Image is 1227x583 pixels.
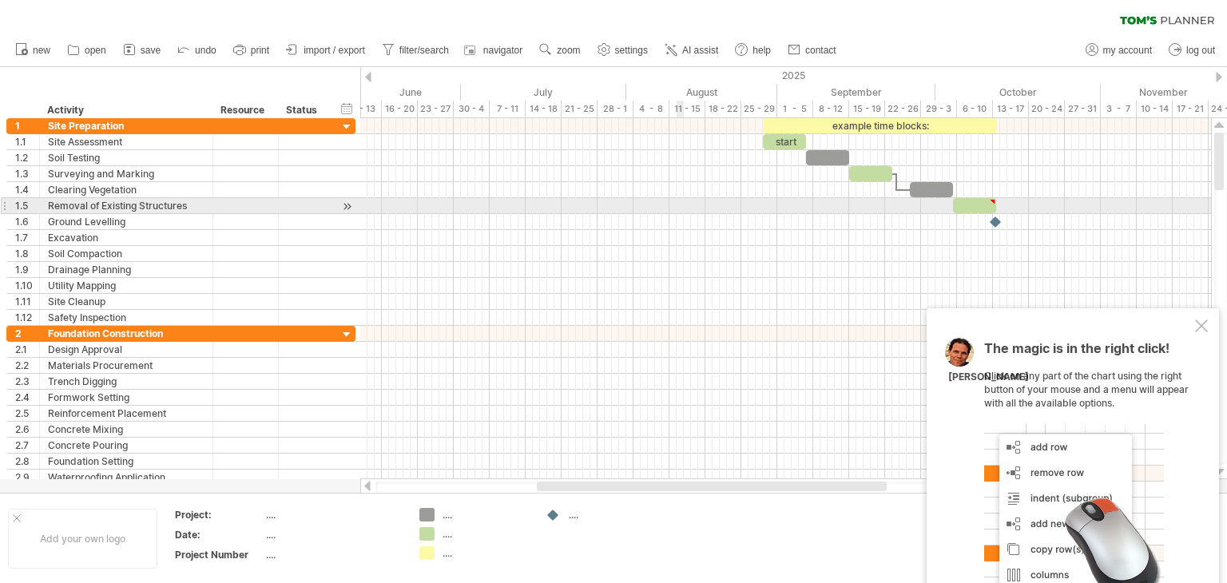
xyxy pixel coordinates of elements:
div: 2.2 [15,358,39,373]
div: June 2025 [310,84,461,101]
div: 29 - 3 [921,101,957,117]
div: 7 - 11 [490,101,526,117]
a: zoom [535,40,585,61]
div: 28 - 1 [598,101,633,117]
div: Waterproofing Application [48,470,204,485]
a: my account [1082,40,1157,61]
span: save [141,45,161,56]
div: Concrete Pouring [48,438,204,453]
div: Safety Inspection [48,310,204,325]
div: 1.5 [15,198,39,213]
div: 6 - 10 [957,101,993,117]
span: new [33,45,50,56]
div: 14 - 18 [526,101,562,117]
a: import / export [282,40,370,61]
div: scroll to activity [340,198,355,215]
div: [PERSON_NAME] [948,371,1029,384]
div: 1.7 [15,230,39,245]
div: 23 - 27 [418,101,454,117]
div: 1.4 [15,182,39,197]
div: Add your own logo [8,509,157,569]
div: .... [266,528,400,541]
div: Surveying and Marking [48,166,204,181]
span: filter/search [399,45,449,56]
div: example time blocks: [763,118,997,133]
span: open [85,45,106,56]
div: 13 - 17 [993,101,1029,117]
div: Site Cleanup [48,294,204,309]
div: Project Number [175,548,263,561]
a: log out [1165,40,1220,61]
div: Foundation Setting [48,454,204,469]
div: Status [286,102,321,118]
div: 1.10 [15,278,39,293]
span: The magic is in the right click! [984,340,1169,364]
div: Materials Procurement [48,358,204,373]
div: 1 - 5 [777,101,813,117]
span: import / export [304,45,365,56]
div: 25 - 29 [741,101,777,117]
div: Trench Digging [48,374,204,389]
div: Site Assessment [48,134,204,149]
a: open [63,40,111,61]
div: 2.5 [15,406,39,421]
div: Date: [175,528,263,541]
div: 1.8 [15,246,39,261]
div: Drainage Planning [48,262,204,277]
div: Soil Testing [48,150,204,165]
div: Excavation [48,230,204,245]
div: 2.9 [15,470,39,485]
div: .... [443,527,530,541]
a: contact [784,40,841,61]
span: help [752,45,771,56]
div: .... [266,508,400,522]
div: August 2025 [626,84,777,101]
div: .... [569,508,656,522]
div: .... [443,546,530,560]
div: 21 - 25 [562,101,598,117]
div: Ground Levelling [48,214,204,229]
div: 2.6 [15,422,39,437]
div: 1.9 [15,262,39,277]
div: July 2025 [461,84,626,101]
div: 1.6 [15,214,39,229]
div: start [763,134,806,149]
div: 2 [15,326,39,341]
div: Design Approval [48,342,204,357]
div: 1.3 [15,166,39,181]
div: Soil Compaction [48,246,204,261]
div: 15 - 19 [849,101,885,117]
div: 1.1 [15,134,39,149]
div: 16 - 20 [382,101,418,117]
div: 22 - 26 [885,101,921,117]
div: Clearing Vegetation [48,182,204,197]
div: 3 - 7 [1101,101,1137,117]
div: .... [443,508,530,522]
span: zoom [557,45,580,56]
a: AI assist [661,40,723,61]
span: navigator [483,45,522,56]
span: settings [615,45,648,56]
span: AI assist [682,45,718,56]
a: print [229,40,274,61]
div: 18 - 22 [705,101,741,117]
span: undo [195,45,216,56]
div: Removal of Existing Structures [48,198,204,213]
div: 1.11 [15,294,39,309]
div: 1.2 [15,150,39,165]
div: 30 - 4 [454,101,490,117]
div: September 2025 [777,84,935,101]
a: save [119,40,165,61]
div: Resource [220,102,269,118]
div: 2.7 [15,438,39,453]
span: my account [1103,45,1152,56]
span: contact [805,45,836,56]
span: log out [1186,45,1215,56]
div: Concrete Mixing [48,422,204,437]
div: 11 - 15 [669,101,705,117]
div: 2.8 [15,454,39,469]
div: Reinforcement Placement [48,406,204,421]
div: Utility Mapping [48,278,204,293]
div: 9 - 13 [346,101,382,117]
div: Project: [175,508,263,522]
